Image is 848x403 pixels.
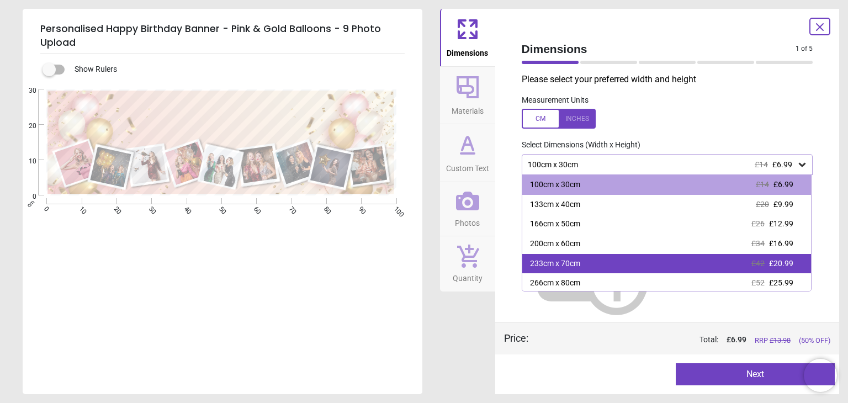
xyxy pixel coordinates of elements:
label: Select Dimensions (Width x Height) [513,140,640,151]
span: 1 of 5 [796,44,813,54]
div: Show Rulers [49,63,422,76]
span: £ 13.98 [770,336,791,344]
span: 10 [15,157,36,166]
div: 266cm x 80cm [530,278,580,289]
span: £9.99 [773,200,793,209]
span: Photos [455,213,480,229]
span: Materials [452,100,484,117]
span: £12.99 [769,219,793,228]
span: £6.99 [773,180,793,189]
label: Measurement Units [522,95,589,106]
div: 200cm x 60cm [530,238,580,250]
div: Total: [545,335,831,346]
div: 100cm x 30cm [527,160,797,169]
div: Price : [504,331,528,345]
p: Please select your preferred width and height [522,73,822,86]
span: Dimensions [522,41,796,57]
span: £52 [751,278,765,287]
button: Next [676,363,835,385]
h5: Personalised Happy Birthday Banner - Pink & Gold Balloons - 9 Photo Upload [40,18,405,54]
span: £14 [756,180,769,189]
span: £42 [751,259,765,268]
span: Dimensions [447,43,488,59]
span: £34 [751,239,765,248]
span: £ [727,335,746,346]
span: £14 [755,160,768,169]
div: 233cm x 70cm [530,258,580,269]
iframe: Brevo live chat [804,359,837,392]
div: 133cm x 40cm [530,199,580,210]
span: £20.99 [769,259,793,268]
span: £6.99 [772,160,792,169]
button: Photos [440,182,495,236]
span: 6.99 [731,335,746,344]
span: (50% OFF) [799,336,830,346]
span: Custom Text [446,158,489,174]
button: Dimensions [440,9,495,66]
div: 100cm x 30cm [530,179,580,190]
button: Quantity [440,236,495,291]
span: £16.99 [769,239,793,248]
span: Quantity [453,268,483,284]
span: RRP [755,336,791,346]
span: 30 [15,86,36,96]
span: £25.99 [769,278,793,287]
div: 166cm x 50cm [530,219,580,230]
span: 20 [15,121,36,131]
span: £26 [751,219,765,228]
span: £20 [756,200,769,209]
button: Custom Text [440,124,495,182]
span: 0 [15,192,36,201]
button: Materials [440,67,495,124]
